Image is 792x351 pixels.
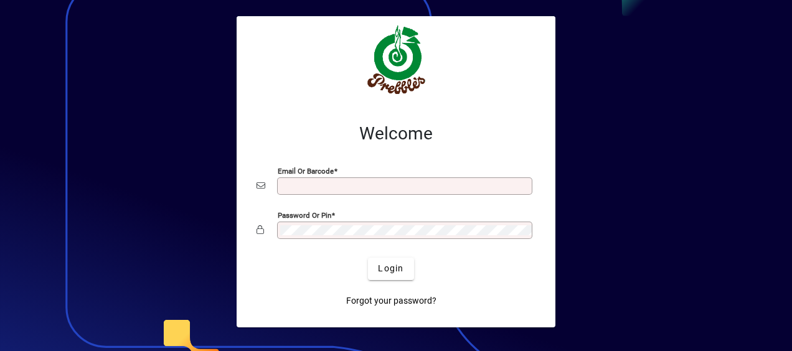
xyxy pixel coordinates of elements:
button: Login [368,258,413,280]
span: Login [378,262,403,275]
h2: Welcome [257,123,535,144]
mat-label: Email or Barcode [278,166,334,175]
a: Forgot your password? [341,290,441,312]
mat-label: Password or Pin [278,210,331,219]
span: Forgot your password? [346,294,436,307]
